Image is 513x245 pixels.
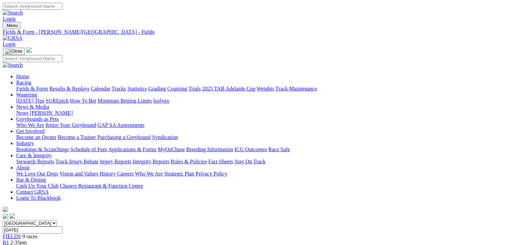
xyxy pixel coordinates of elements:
a: Who We Are [16,122,44,128]
a: FIELDS [3,234,21,239]
a: Calendar [91,86,110,91]
a: [DATE] Tips [16,98,44,104]
a: News [16,110,28,116]
a: Purchasing a Greyhound [97,134,151,140]
a: Become an Owner [16,134,56,140]
div: Industry [16,146,510,153]
a: Race Safe [268,146,290,152]
a: Weights [257,86,274,91]
a: Stewards Reports [16,159,54,164]
a: How To Bet [70,98,96,104]
a: Fields & Form - [PERSON_NAME][GEOGRAPHIC_DATA] - Fields [3,29,510,35]
a: Rules & Policies [171,159,207,164]
a: Tracks [112,86,126,91]
span: Menu [7,23,18,28]
div: Care & Integrity [16,159,510,165]
a: Login [3,41,16,47]
a: Track Injury Rebate [55,159,98,164]
a: Become a Trainer [58,134,96,140]
a: Privacy Policy [196,171,227,176]
a: Results & Replays [49,86,89,91]
a: Fact Sheets [208,159,233,164]
div: News & Media [16,110,510,116]
a: Contact GRSA [16,189,49,195]
div: Greyhounds as Pets [16,122,510,128]
a: Track Maintenance [276,86,317,91]
a: Breeding Information [186,146,233,152]
button: Toggle navigation [3,48,25,55]
input: Search [3,3,62,10]
a: We Love Our Dogs [16,171,58,176]
img: Search [3,62,23,68]
div: Wagering [16,98,510,104]
a: Minimum Betting Limits [97,98,152,104]
a: 2025 TAB Adelaide Cup [202,86,255,91]
a: Syndication [152,134,178,140]
a: Schedule of Fees [70,146,107,152]
a: Bookings & Scratchings [16,146,69,152]
a: About [16,165,30,170]
div: Racing [16,86,510,92]
a: MyOzChase [158,146,185,152]
a: Injury Reports [100,159,131,164]
a: ICG Outcomes [234,146,267,152]
a: Stay On Track [234,159,265,164]
a: Isolynx [153,98,169,104]
a: GAP SA Assessments [97,122,145,128]
a: Chasers Restaurant & Function Centre [60,183,143,189]
a: Coursing [167,86,187,91]
a: History [99,171,116,176]
a: News & Media [16,104,49,110]
a: Login To Blackbook [16,195,61,201]
input: Select date [3,226,62,234]
a: Wagering [16,92,37,98]
a: Industry [16,140,34,146]
a: Who We Are [135,171,163,176]
div: About [16,171,510,177]
a: Greyhounds as Pets [16,116,59,122]
a: Grading [148,86,166,91]
img: Search [3,10,23,16]
a: Bar & Dining [16,177,46,183]
a: Vision and Values [59,171,98,176]
a: [PERSON_NAME] [30,110,73,116]
a: Racing [16,80,31,85]
span: 9 races [22,234,37,239]
a: Cash Up Your Club [16,183,58,189]
a: Retire Your Greyhound [46,122,96,128]
div: Bar & Dining [16,183,510,189]
img: facebook.svg [3,213,8,219]
a: Fields & Form [16,86,48,91]
img: GRSA [3,35,23,41]
a: Statistics [127,86,147,91]
a: Applications & Forms [108,146,156,152]
a: SUREpick [46,98,68,104]
img: Close [5,49,22,54]
a: Integrity Reports [133,159,169,164]
a: Get Involved [16,128,45,134]
a: Trials [188,86,201,91]
input: Search [3,55,62,62]
a: Home [16,74,29,79]
button: Toggle navigation [3,22,21,29]
a: Care & Integrity [16,153,52,158]
img: logo-grsa-white.png [3,207,8,212]
div: Get Involved [16,134,510,140]
img: logo-grsa-white.png [26,47,32,53]
a: Strategic Plan [164,171,194,176]
img: twitter.svg [9,213,15,219]
a: Login [3,16,16,22]
a: Careers [117,171,134,176]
